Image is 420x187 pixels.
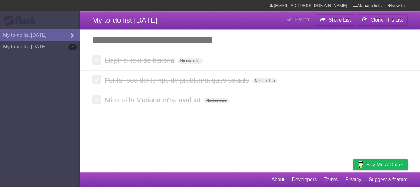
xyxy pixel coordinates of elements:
[356,159,365,170] img: Buy me a coffee
[3,15,40,26] div: Flask
[92,16,157,24] span: My to-do list [DATE]
[324,174,338,185] a: Terms
[369,174,408,185] a: Suggest a feature
[178,58,203,64] span: No due date
[252,78,277,83] span: No due date
[68,44,77,50] b: 4
[345,174,361,185] a: Privacy
[357,14,408,26] button: Clone This List
[295,17,309,22] b: Saved
[292,174,317,185] a: Developers
[366,159,405,170] span: Buy me a coffee
[92,95,101,104] label: Done
[105,76,250,84] span: Fer la roda del temps de problematiques socials
[329,17,351,22] b: Share List
[92,75,101,84] label: Done
[370,17,403,22] b: Clone This List
[315,14,356,26] button: Share List
[353,159,408,170] a: Buy me a coffee
[92,55,101,65] label: Done
[204,98,229,103] span: No due date
[105,96,202,104] span: Mirar si la Mariana m'ha avaluat
[105,57,176,64] span: Llegir el text de història
[271,174,284,185] a: About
